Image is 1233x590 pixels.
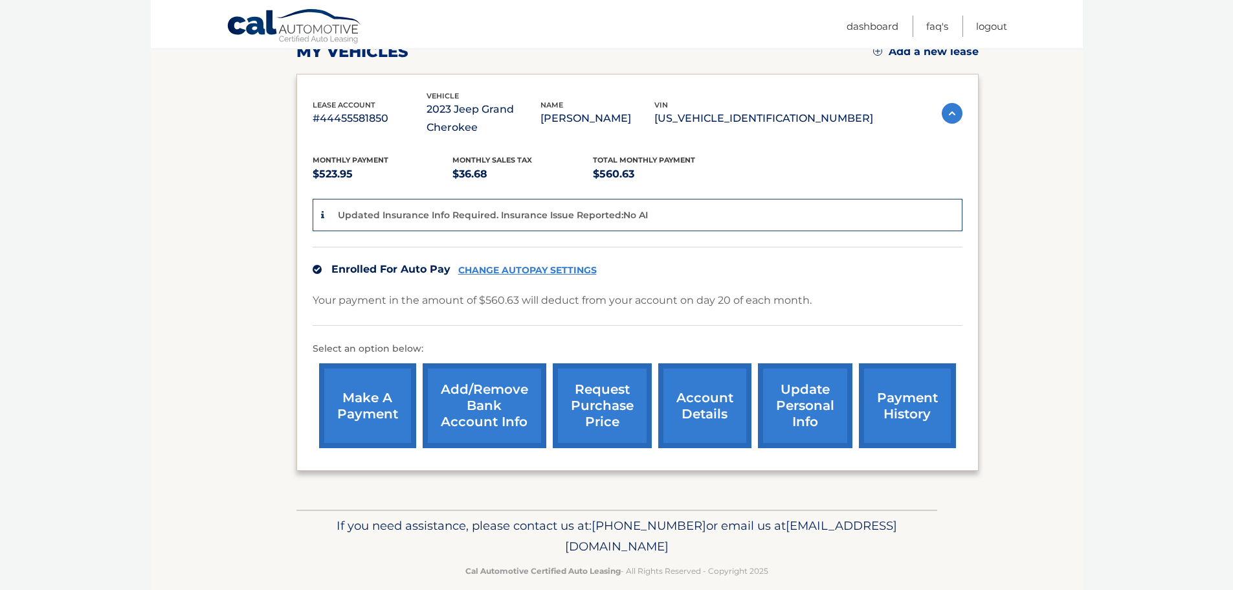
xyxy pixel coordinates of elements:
span: Monthly Payment [313,155,388,165]
a: request purchase price [553,363,652,448]
p: #44455581850 [313,109,427,128]
span: [EMAIL_ADDRESS][DOMAIN_NAME] [565,518,897,554]
p: $36.68 [452,165,593,183]
span: Enrolled For Auto Pay [331,263,450,275]
p: $523.95 [313,165,453,183]
span: Total Monthly Payment [593,155,695,165]
a: Logout [976,16,1007,37]
h2: my vehicles [296,42,408,62]
span: vehicle [427,91,459,100]
img: accordion-active.svg [942,103,962,124]
p: [US_VEHICLE_IDENTIFICATION_NUMBER] [654,109,873,128]
a: Add a new lease [873,45,979,58]
a: Add/Remove bank account info [423,363,546,448]
span: lease account [313,100,375,109]
span: Monthly sales Tax [452,155,532,165]
span: name [540,100,563,109]
a: make a payment [319,363,416,448]
a: CHANGE AUTOPAY SETTINGS [458,265,597,276]
strong: Cal Automotive Certified Auto Leasing [465,566,621,576]
p: Your payment in the amount of $560.63 will deduct from your account on day 20 of each month. [313,291,812,310]
span: [PHONE_NUMBER] [592,518,706,533]
a: Cal Automotive [227,8,362,46]
p: $560.63 [593,165,733,183]
p: - All Rights Reserved - Copyright 2025 [305,564,929,578]
img: add.svg [873,47,882,56]
img: check.svg [313,265,322,274]
p: If you need assistance, please contact us at: or email us at [305,516,929,557]
a: update personal info [758,363,852,448]
p: Select an option below: [313,341,962,357]
a: payment history [859,363,956,448]
a: FAQ's [926,16,948,37]
span: vin [654,100,668,109]
p: 2023 Jeep Grand Cherokee [427,100,540,137]
a: Dashboard [847,16,898,37]
p: [PERSON_NAME] [540,109,654,128]
p: Updated Insurance Info Required. Insurance Issue Reported:No AI [338,209,648,221]
a: account details [658,363,751,448]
